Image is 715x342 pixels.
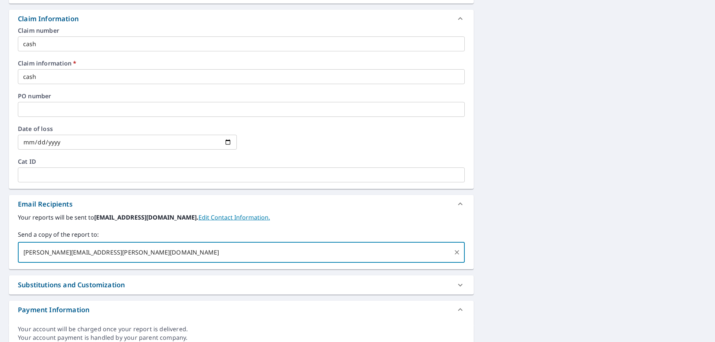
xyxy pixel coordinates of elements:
div: Claim Information [9,10,474,28]
div: Payment Information [18,305,89,315]
button: Clear [452,247,462,258]
label: Send a copy of the report to: [18,230,465,239]
div: Your account will be charged once your report is delivered. [18,325,465,333]
label: Cat ID [18,159,465,164]
b: [EMAIL_ADDRESS][DOMAIN_NAME]. [94,213,198,221]
div: Claim Information [18,14,79,24]
div: Substitutions and Customization [18,280,125,290]
label: Claim information [18,60,465,66]
div: Substitutions and Customization [9,275,474,294]
div: Payment Information [9,301,474,319]
a: EditContactInfo [198,213,270,221]
div: Email Recipients [9,195,474,213]
label: Claim number [18,28,465,33]
label: Your reports will be sent to [18,213,465,222]
label: PO number [18,93,465,99]
div: Email Recipients [18,199,73,209]
label: Date of loss [18,126,237,132]
div: Your account payment is handled by your parent company. [18,333,465,342]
